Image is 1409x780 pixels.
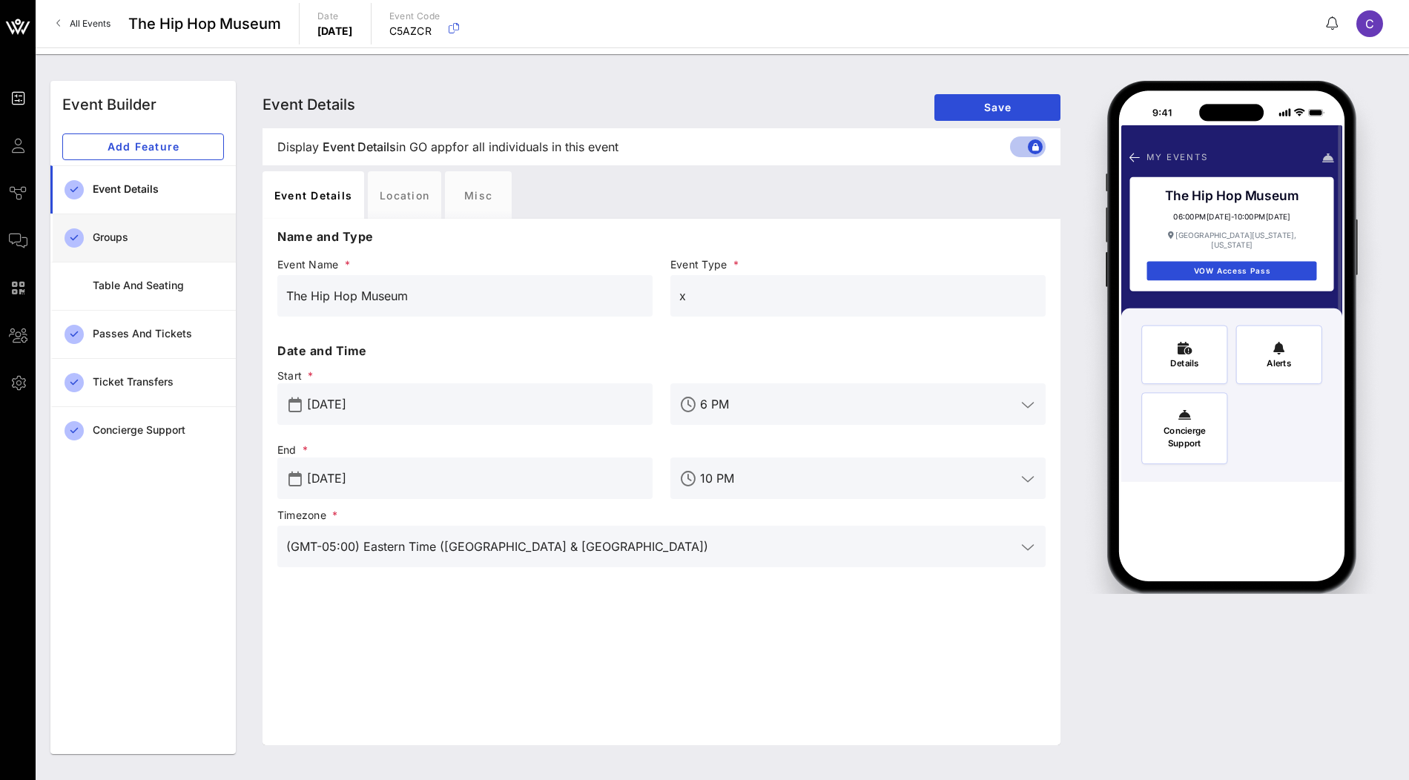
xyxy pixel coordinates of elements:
p: Date [317,9,353,24]
span: Start [277,368,653,383]
div: Misc [445,171,512,219]
span: Save [946,101,1049,113]
button: prepend icon [288,472,302,486]
div: Concierge Support [93,424,224,437]
input: End Time [700,466,1016,490]
span: Event Type [670,257,1046,272]
div: Event Details [93,183,224,196]
p: [DATE] [317,24,353,39]
span: End [277,443,653,457]
div: Event Builder [62,93,156,116]
button: Save [934,94,1060,121]
p: Date and Time [277,342,1046,360]
input: End Date [307,466,644,490]
span: C [1365,16,1374,31]
div: Ticket Transfers [93,376,224,389]
a: Concierge Support [50,406,236,455]
a: Groups [50,214,236,262]
p: Event Code [389,9,440,24]
p: Name and Type [277,228,1046,245]
a: Passes and Tickets [50,310,236,358]
a: Event Details [50,165,236,214]
span: for all individuals in this event [452,138,618,156]
div: Passes and Tickets [93,328,224,340]
div: Event Details [263,171,364,219]
input: Start Time [700,392,1016,416]
span: Event Name [277,257,653,272]
div: Table and Seating [93,280,224,292]
span: The Hip Hop Museum [128,13,281,35]
button: prepend icon [288,397,302,412]
span: Display in GO app [277,138,618,156]
p: C5AZCR [389,24,440,39]
div: Groups [93,231,224,244]
input: Start Date [307,392,644,416]
input: Timezone [286,535,1016,558]
div: C [1356,10,1383,37]
a: Ticket Transfers [50,358,236,406]
div: Location [368,171,441,219]
span: Timezone [277,508,1046,523]
span: Event Details [263,96,355,113]
span: Add Feature [75,140,211,153]
span: All Events [70,18,110,29]
input: Event Type [679,284,1037,308]
a: Table and Seating [50,262,236,310]
button: Add Feature [62,133,224,160]
span: Event Details [323,138,396,156]
a: All Events [47,12,119,36]
input: Event Name [286,284,644,308]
